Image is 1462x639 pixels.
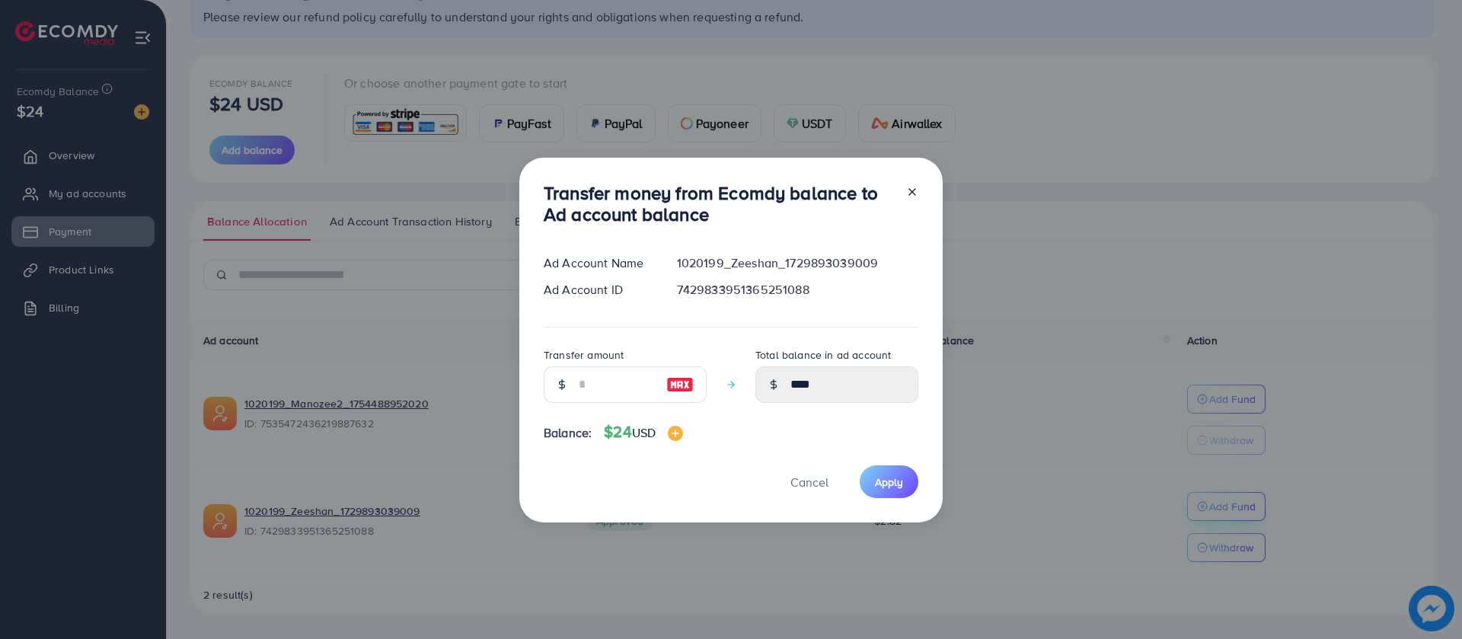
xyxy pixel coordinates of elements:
span: Cancel [790,474,828,490]
h4: $24 [604,423,683,442]
span: Balance: [544,424,592,442]
span: USD [632,424,656,441]
label: Transfer amount [544,347,624,363]
button: Cancel [771,465,848,498]
div: 7429833951365251088 [665,281,931,299]
div: Ad Account Name [531,254,665,272]
h3: Transfer money from Ecomdy balance to Ad account balance [544,182,894,226]
label: Total balance in ad account [755,347,891,363]
div: 1020199_Zeeshan_1729893039009 [665,254,931,272]
img: image [666,375,694,394]
span: Apply [875,474,903,490]
div: Ad Account ID [531,281,665,299]
button: Apply [860,465,918,498]
img: image [668,426,683,441]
